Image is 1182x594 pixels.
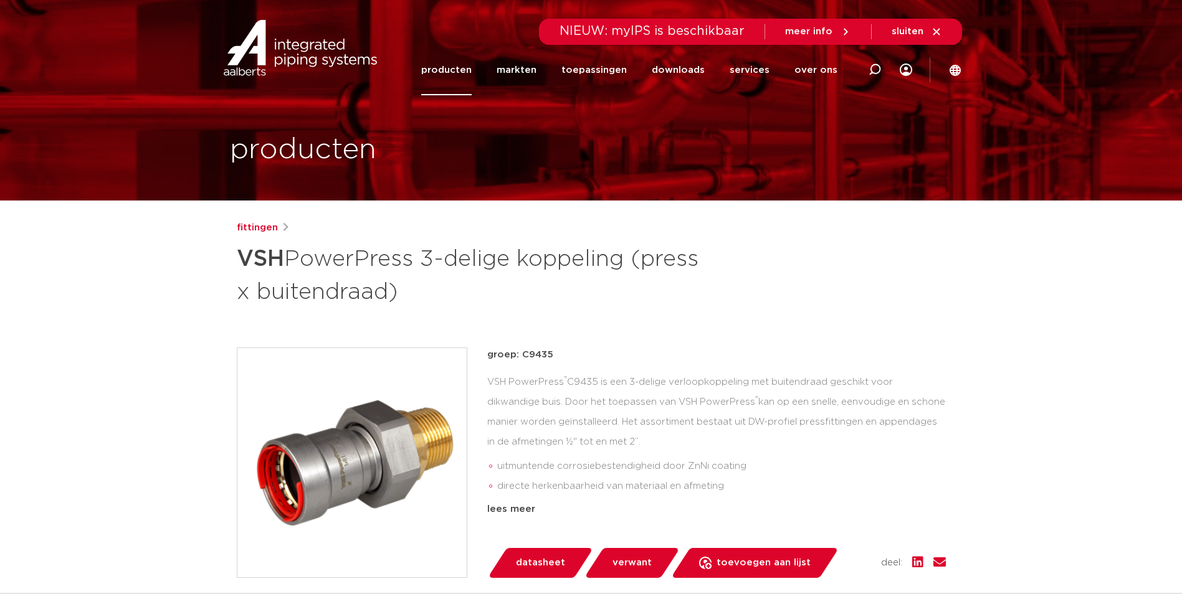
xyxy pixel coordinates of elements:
[237,248,284,270] strong: VSH
[487,347,946,362] p: groep: C9435
[421,45,837,95] nav: Menu
[497,496,946,516] li: Visu-Control-ring en Leak Before Pressed-functie
[785,27,832,36] span: meer info
[230,130,376,170] h1: producten
[487,548,593,578] a: datasheet
[487,502,946,517] div: lees meer
[717,553,811,573] span: toevoegen aan lijst
[237,220,278,235] a: fittingen
[497,476,946,496] li: directe herkenbaarheid van materiaal en afmeting
[755,395,758,402] sup: ®
[892,27,923,36] span: sluiten
[237,240,705,308] h1: PowerPress 3-delige koppeling (press x buitendraad)
[892,26,942,37] a: sluiten
[561,45,627,95] a: toepassingen
[421,45,472,95] a: producten
[497,45,536,95] a: markten
[730,45,770,95] a: services
[497,456,946,476] li: uitmuntende corrosiebestendigheid door ZnNi coating
[794,45,837,95] a: over ons
[652,45,705,95] a: downloads
[612,553,652,573] span: verwant
[487,372,946,497] div: VSH PowerPress C9435 is een 3-delige verloopkoppeling met buitendraad geschikt voor dikwandige bu...
[237,348,467,577] img: Product Image for VSH PowerPress 3-delige koppeling (press x buitendraad)
[584,548,680,578] a: verwant
[881,555,902,570] span: deel:
[560,25,745,37] span: NIEUW: myIPS is beschikbaar
[564,375,567,382] sup: ®
[516,553,565,573] span: datasheet
[900,45,912,95] div: my IPS
[785,26,851,37] a: meer info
